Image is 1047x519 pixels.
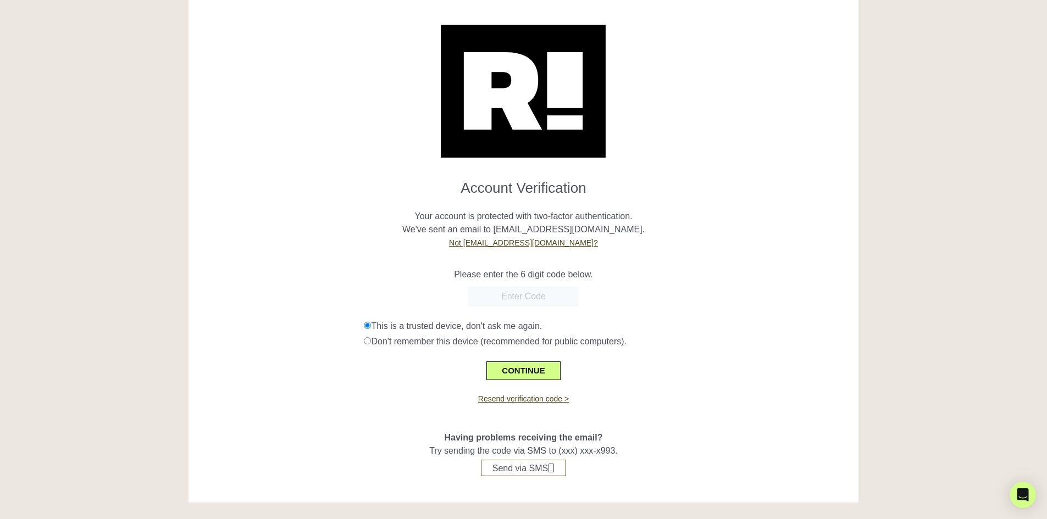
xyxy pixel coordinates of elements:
button: Send via SMS [481,460,566,476]
h1: Account Verification [197,171,851,197]
div: Don't remember this device (recommended for public computers). [364,335,850,348]
p: Please enter the 6 digit code below. [197,268,851,281]
a: Resend verification code > [478,394,569,403]
span: Having problems receiving the email? [444,433,602,442]
button: CONTINUE [486,361,560,380]
input: Enter Code [468,287,578,306]
p: Your account is protected with two-factor authentication. We've sent an email to [EMAIL_ADDRESS][... [197,197,851,249]
a: Not [EMAIL_ADDRESS][DOMAIN_NAME]? [449,238,598,247]
div: This is a trusted device, don't ask me again. [364,320,850,333]
div: Try sending the code via SMS to (xxx) xxx-x993. [197,405,851,476]
div: Open Intercom Messenger [1010,482,1036,508]
img: Retention.com [441,25,606,158]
